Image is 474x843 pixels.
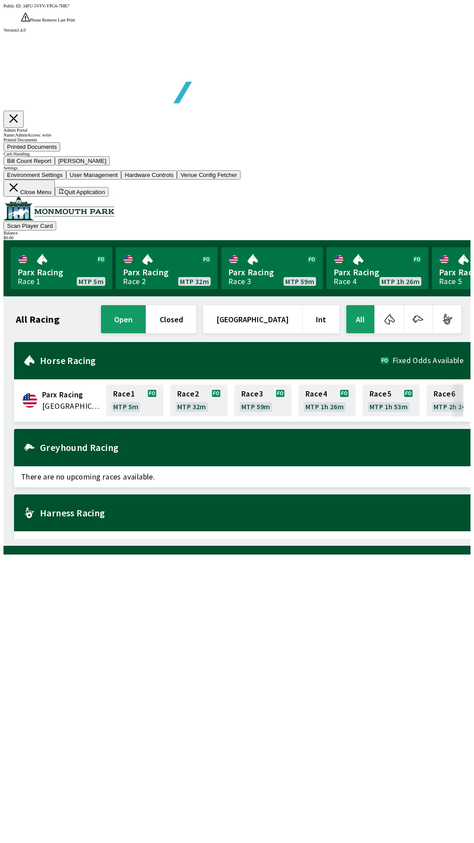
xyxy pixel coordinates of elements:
[203,305,302,333] button: [GEOGRAPHIC_DATA]
[221,247,323,289] a: Parx RacingRace 3MTP 59m
[4,151,470,156] div: Cash Handling
[4,231,470,235] div: Balance
[327,247,428,289] a: Parx RacingRace 4MTP 1h 26m
[55,187,108,197] button: Quit Application
[370,403,408,410] span: MTP 1h 53m
[177,390,199,397] span: Race 2
[16,316,60,323] h1: All Racing
[79,278,104,285] span: MTP 5m
[170,385,227,416] a: Race2MTP 32m
[55,156,110,166] button: [PERSON_NAME]
[40,444,463,451] h2: Greyhound Racing
[24,32,276,125] img: global tote logo
[4,142,60,151] button: Printed Documents
[30,18,75,22] span: Please Remove Last Print
[334,267,421,278] span: Parx Racing
[121,170,177,180] button: Hardware Controls
[4,137,470,142] div: Printed Documents
[66,170,122,180] button: User Management
[392,357,463,364] span: Fixed Odds Available
[4,235,470,240] div: $ 0.00
[177,403,206,410] span: MTP 32m
[113,403,138,410] span: MTP 5m
[4,4,470,8] div: Public ID:
[234,385,291,416] a: Race3MTP 59m
[346,305,374,333] button: All
[40,357,381,364] h2: Horse Racing
[18,267,105,278] span: Parx Racing
[434,403,472,410] span: MTP 2h 24m
[101,305,146,333] button: open
[180,278,209,285] span: MTP 32m
[4,166,470,170] div: Settings
[434,390,455,397] span: Race 6
[4,180,55,197] button: Close Menu
[116,247,218,289] a: Parx RacingRace 2MTP 32m
[381,278,420,285] span: MTP 1h 26m
[11,247,112,289] a: Parx RacingRace 1MTP 5m
[4,197,115,220] img: venue logo
[439,278,462,285] div: Race 5
[18,278,40,285] div: Race 1
[4,128,470,133] div: Admin Portal
[177,170,241,180] button: Venue Config Fetcher
[228,278,251,285] div: Race 3
[305,390,327,397] span: Race 4
[228,267,316,278] span: Parx Racing
[42,389,101,400] span: Parx Racing
[363,385,420,416] a: Race5MTP 1h 53m
[298,385,355,416] a: Race4MTP 1h 26m
[4,170,66,180] button: Environment Settings
[147,305,196,333] button: closed
[241,390,263,397] span: Race 3
[123,267,211,278] span: Parx Racing
[334,278,356,285] div: Race 4
[241,403,270,410] span: MTP 59m
[4,221,56,231] button: Scan Player Card
[42,400,101,412] span: United States
[14,531,470,552] span: There are no upcoming races available.
[4,28,470,32] div: Version 1.4.0
[14,466,470,487] span: There are no upcoming races available.
[303,305,339,333] button: Int
[4,133,470,137] div: Name: Admin Access: write
[370,390,391,397] span: Race 5
[123,278,146,285] div: Race 2
[305,403,344,410] span: MTP 1h 26m
[106,385,163,416] a: Race1MTP 5m
[285,278,314,285] span: MTP 59m
[40,509,463,516] h2: Harness Racing
[23,4,69,8] span: 34FU-5VFV-YPG6-7HR7
[4,156,55,166] button: Bill Count Report
[113,390,135,397] span: Race 1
